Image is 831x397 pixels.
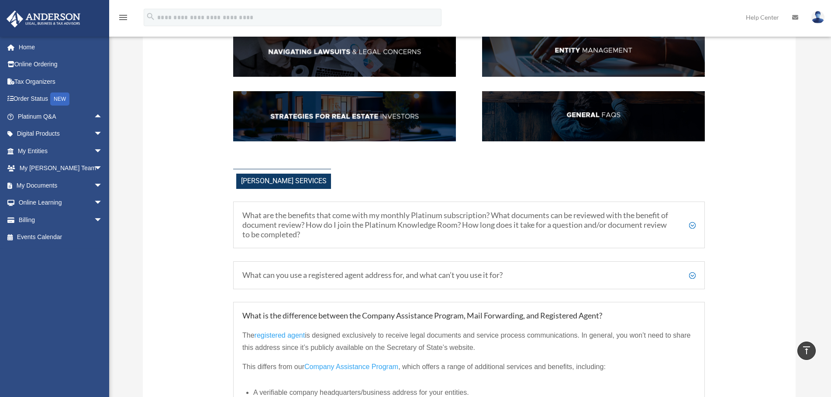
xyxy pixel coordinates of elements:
h5: What can you use a registered agent address for, and what can’t you use it for? [242,270,696,280]
a: Digital Productsarrow_drop_down [6,125,116,143]
a: Home [6,38,116,56]
a: Platinum Q&Aarrow_drop_up [6,108,116,125]
i: search [146,12,155,21]
a: menu [118,15,128,23]
a: vertical_align_top [797,342,816,360]
span: [PERSON_NAME] Services [236,174,331,189]
span: arrow_drop_down [94,211,111,229]
a: Tax Organizers [6,73,116,90]
span: is designed exclusively to receive legal documents and service process communications. In general... [242,332,690,351]
a: Online Learningarrow_drop_down [6,194,116,212]
img: GenFAQ_hdr [482,91,705,142]
span: arrow_drop_down [94,177,111,195]
span: A verifiable company headquarters/business address for your entities. [253,389,469,396]
a: Events Calendar [6,229,116,246]
a: My Entitiesarrow_drop_down [6,142,116,160]
span: registered agent [255,332,305,339]
div: NEW [50,92,69,106]
h5: What is the difference between the Company Assistance Program, Mail Forwarding, and Registered Ag... [242,311,696,321]
a: My [PERSON_NAME] Teamarrow_drop_down [6,160,116,177]
a: My Documentsarrow_drop_down [6,177,116,194]
i: vertical_align_top [801,345,812,356]
span: arrow_drop_down [94,194,111,212]
span: The [242,332,255,339]
span: , which offers a range of additional services and benefits, including: [398,363,606,370]
a: Billingarrow_drop_down [6,211,116,229]
img: User Pic [811,11,824,24]
span: arrow_drop_down [94,142,111,160]
i: menu [118,12,128,23]
img: EntManag_hdr [482,27,705,77]
a: Order StatusNEW [6,90,116,108]
span: arrow_drop_down [94,160,111,178]
a: registered agent [255,332,305,343]
span: Company Assistance Program [304,363,398,370]
h5: What are the benefits that come with my monthly Platinum subscription? What documents can be revi... [242,211,696,239]
span: arrow_drop_down [94,125,111,143]
img: Anderson Advisors Platinum Portal [4,10,83,27]
a: Company Assistance Program [304,363,398,375]
a: Online Ordering [6,56,116,73]
img: NavLaw_hdr [233,27,456,77]
span: arrow_drop_up [94,108,111,126]
img: StratsRE_hdr [233,91,456,142]
span: This differs from our [242,363,304,370]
